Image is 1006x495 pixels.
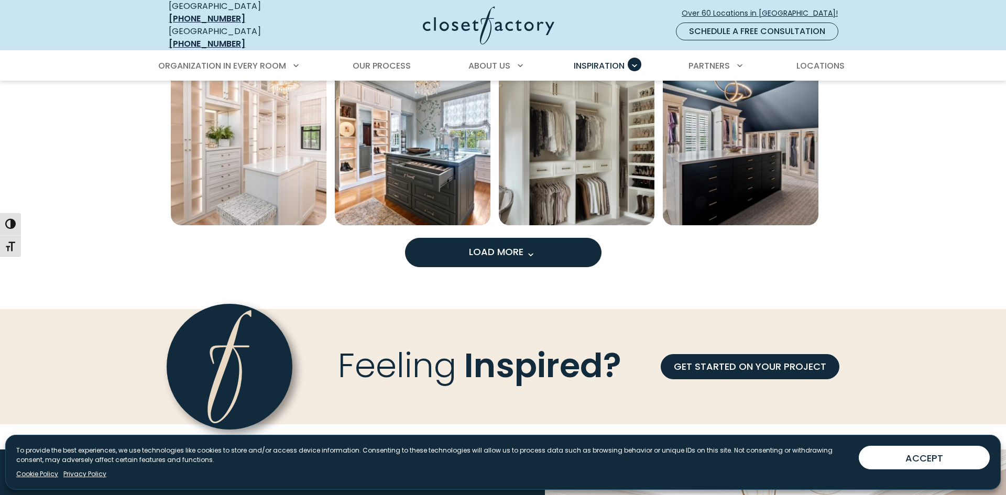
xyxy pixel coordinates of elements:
[151,51,855,81] nav: Primary Menu
[469,245,537,258] span: Load More
[169,13,245,25] a: [PHONE_NUMBER]
[663,70,818,225] img: Wardrobe closet with all glass door fronts and black central island with flat front door faces an...
[464,342,621,389] span: Inspired?
[468,60,510,72] span: About Us
[353,60,411,72] span: Our Process
[16,469,58,479] a: Cookie Policy
[158,60,286,72] span: Organization in Every Room
[499,70,654,225] img: White custom closet shelving, open shelving for shoes, and dual hanging sections for a curated wa...
[796,60,845,72] span: Locations
[338,342,456,389] span: Feeling
[423,6,554,45] img: Closet Factory Logo
[681,4,847,23] a: Over 60 Locations in [GEOGRAPHIC_DATA]!
[171,70,326,225] a: Open inspiration gallery to preview enlarged image
[405,238,602,267] button: Load more inspiration gallery images
[663,70,818,225] a: Open inspiration gallery to preview enlarged image
[676,23,838,40] a: Schedule a Free Consultation
[63,469,106,479] a: Privacy Policy
[335,70,490,225] a: Open inspiration gallery to preview enlarged image
[16,446,850,465] p: To provide the best experiences, we use technologies like cookies to store and/or access device i...
[859,446,990,469] button: ACCEPT
[171,70,326,225] img: Luxury closet withLED-lit shelving, Raised Panel drawers, a mirrored vanity, and adjustable shoe ...
[335,70,490,225] img: Dressing room featuring central island with velvet jewelry drawers, LED lighting, elite toe stops...
[688,60,730,72] span: Partners
[169,25,321,50] div: [GEOGRAPHIC_DATA]
[574,60,625,72] span: Inspiration
[499,70,654,225] a: Open inspiration gallery to preview enlarged image
[169,38,245,50] a: [PHONE_NUMBER]
[661,354,839,379] a: GET STARTED ON YOUR PROJECT
[682,8,846,19] span: Over 60 Locations in [GEOGRAPHIC_DATA]!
